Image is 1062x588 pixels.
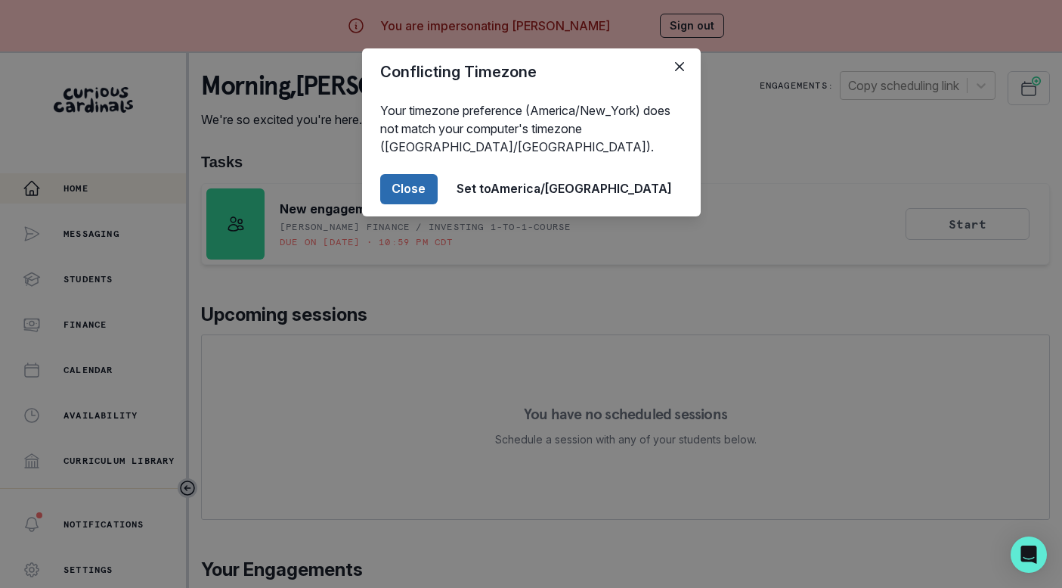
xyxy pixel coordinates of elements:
button: Set toAmerica/[GEOGRAPHIC_DATA] [447,174,683,204]
button: Close [667,54,692,79]
button: Close [380,174,438,204]
div: Open Intercom Messenger [1011,537,1047,573]
header: Conflicting Timezone [362,48,701,95]
div: Your timezone preference (America/New_York) does not match your computer's timezone ([GEOGRAPHIC_... [362,95,701,162]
